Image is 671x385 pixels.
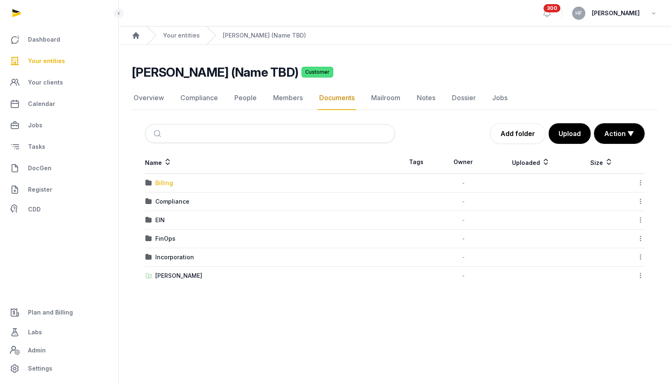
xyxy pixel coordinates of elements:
th: Tags [395,150,438,174]
img: folder.svg [145,254,152,261]
a: Settings [7,359,112,378]
a: Jobs [491,86,509,110]
a: Your clients [7,73,112,92]
a: Admin [7,342,112,359]
a: Your entities [7,51,112,71]
span: Your entities [28,56,65,66]
th: Uploaded [489,150,573,174]
a: Notes [415,86,437,110]
span: HF [575,11,582,16]
td: - [437,267,489,285]
span: Register [28,185,52,195]
th: Size [573,150,630,174]
img: folder.svg [145,180,152,186]
span: Your clients [28,77,63,87]
th: Name [145,150,395,174]
td: - [437,211,489,230]
img: folder.svg [145,235,152,242]
span: Customer [302,67,333,77]
button: Submit [149,124,168,143]
div: FinOps [155,235,175,243]
span: Settings [28,364,52,373]
a: CDD [7,201,112,218]
a: Overview [132,86,166,110]
div: Billing [155,179,173,187]
a: Dossier [450,86,477,110]
a: Tasks [7,137,112,157]
nav: Tabs [132,86,658,110]
span: CDD [28,204,41,214]
div: [PERSON_NAME] [155,272,202,280]
span: Plan and Billing [28,308,73,317]
td: - [437,192,489,211]
a: Jobs [7,115,112,135]
th: Owner [437,150,489,174]
div: Compliance [155,197,189,206]
a: Labs [7,322,112,342]
span: Dashboard [28,35,60,45]
div: Incorporation [155,253,194,261]
span: Calendar [28,99,55,109]
a: People [233,86,258,110]
h2: [PERSON_NAME] (Name TBD) [132,65,298,80]
span: Jobs [28,120,42,130]
span: 300 [544,4,561,12]
a: Compliance [179,86,220,110]
a: Dashboard [7,30,112,49]
button: Action ▼ [594,124,644,143]
span: Admin [28,345,46,355]
a: Add folder [490,123,545,144]
nav: Breadcrumb [119,26,671,45]
a: Plan and Billing [7,303,112,322]
td: - [437,230,489,248]
div: EIN [155,216,165,224]
a: Calendar [7,94,112,114]
span: Tasks [28,142,45,152]
a: Your entities [163,31,200,40]
span: Labs [28,327,42,337]
img: folder-upload.svg [145,272,152,279]
button: Upload [549,123,591,144]
a: [PERSON_NAME] (Name TBD) [223,31,306,40]
button: HF [572,7,585,20]
span: [PERSON_NAME] [592,8,640,18]
a: Members [271,86,304,110]
img: folder.svg [145,198,152,205]
a: Mailroom [369,86,402,110]
a: Register [7,180,112,200]
img: folder.svg [145,217,152,223]
td: - [437,174,489,192]
a: DocGen [7,158,112,178]
a: Documents [318,86,356,110]
td: - [437,248,489,267]
span: DocGen [28,163,51,173]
